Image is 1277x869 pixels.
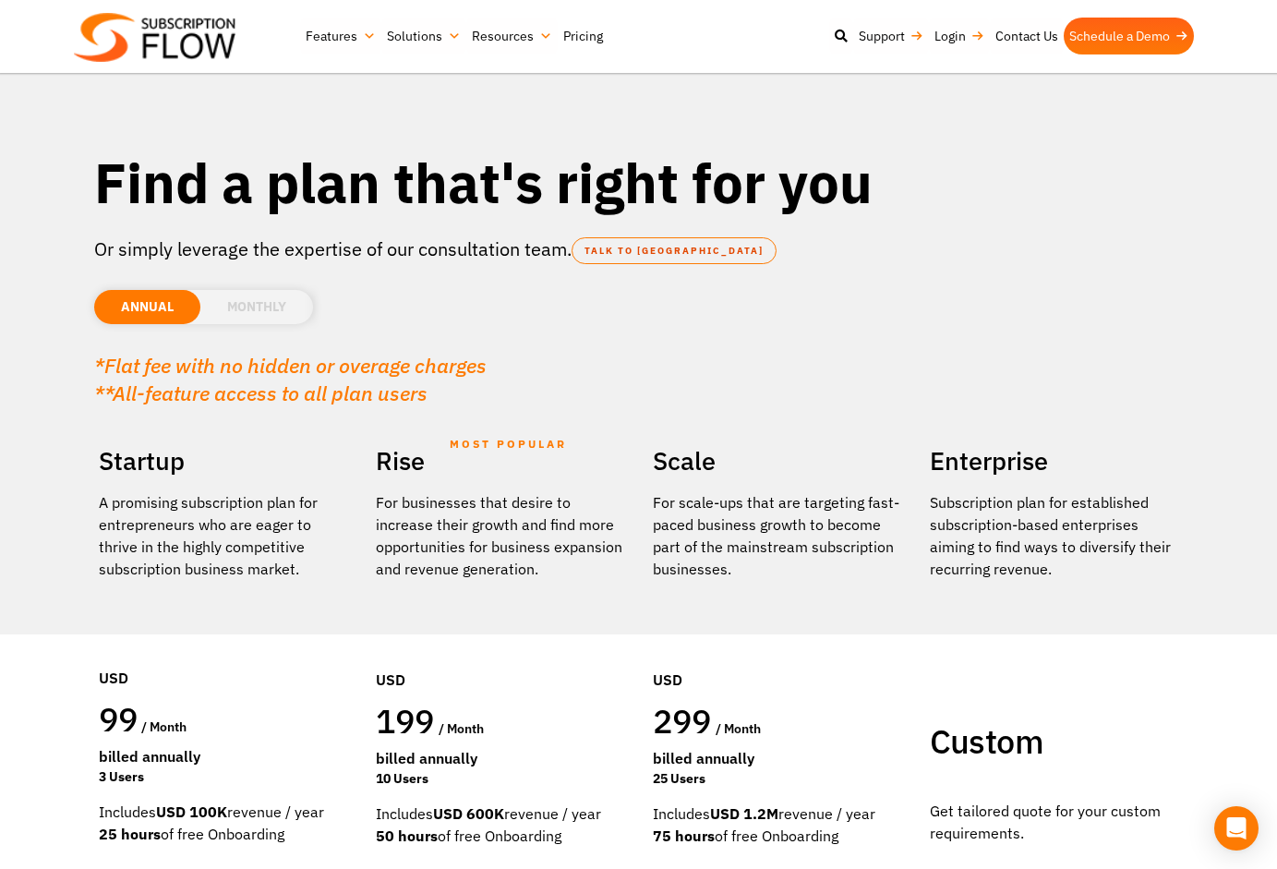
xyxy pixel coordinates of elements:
[653,769,902,789] div: 25 Users
[156,803,227,821] strong: USD 100K
[1064,18,1194,54] a: Schedule a Demo
[99,825,161,843] strong: 25 hours
[653,803,902,847] div: Includes revenue / year of free Onboarding
[439,720,484,737] span: / month
[376,491,625,580] div: For businesses that desire to increase their growth and find more opportunities for business expa...
[99,440,348,482] h2: Startup
[466,18,558,54] a: Resources
[433,804,504,823] strong: USD 600K
[200,290,313,324] li: MONTHLY
[653,699,712,742] span: 299
[381,18,466,54] a: Solutions
[653,440,902,482] h2: Scale
[74,13,235,62] img: Subscriptionflow
[653,491,902,580] div: For scale-ups that are targeting fast-paced business growth to become part of the mainstream subs...
[99,611,348,698] div: USD
[716,720,761,737] span: / month
[94,290,200,324] li: ANNUAL
[653,827,715,845] strong: 75 hours
[94,352,487,379] em: *Flat fee with no hidden or overage charges
[376,769,625,789] div: 10 Users
[300,18,381,54] a: Features
[99,745,348,767] div: Billed Annually
[929,18,990,54] a: Login
[710,804,778,823] strong: USD 1.2M
[376,440,625,482] h2: Rise
[376,803,625,847] div: Includes revenue / year of free Onboarding
[653,613,902,700] div: USD
[99,767,348,787] div: 3 Users
[141,718,187,735] span: / month
[376,699,435,742] span: 199
[930,800,1179,844] p: Get tailored quote for your custom requirements.
[853,18,929,54] a: Support
[450,423,567,465] span: MOST POPULAR
[99,801,348,845] div: Includes revenue / year of free Onboarding
[99,491,348,580] p: A promising subscription plan for entrepreneurs who are eager to thrive in the highly competitive...
[653,747,902,769] div: Billed Annually
[94,380,428,406] em: **All-feature access to all plan users
[930,719,1043,763] span: Custom
[94,148,1184,217] h1: Find a plan that's right for you
[558,18,608,54] a: Pricing
[376,827,438,845] strong: 50 hours
[930,440,1179,482] h2: Enterprise
[990,18,1064,54] a: Contact Us
[99,697,139,741] span: 99
[376,613,625,700] div: USD
[1214,806,1259,851] div: Open Intercom Messenger
[376,747,625,769] div: Billed Annually
[94,235,1184,263] p: Or simply leverage the expertise of our consultation team.
[572,237,777,264] a: TALK TO [GEOGRAPHIC_DATA]
[930,491,1179,580] p: Subscription plan for established subscription-based enterprises aiming to find ways to diversify...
